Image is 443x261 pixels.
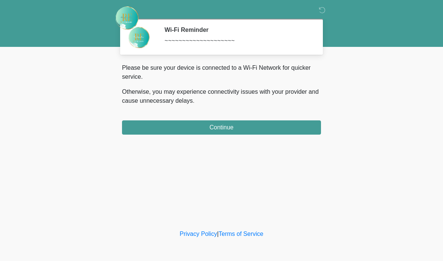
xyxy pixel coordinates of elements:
a: Terms of Service [218,231,263,237]
a: | [217,231,218,237]
span: . [193,97,194,104]
img: Agent Avatar [128,26,150,49]
p: Please be sure your device is connected to a Wi-Fi Network for quicker service. [122,63,321,81]
button: Continue [122,120,321,135]
img: Rehydrate Aesthetics & Wellness Logo [115,6,139,30]
p: Otherwise, you may experience connectivity issues with your provider and cause unnecessary delays [122,87,321,105]
a: Privacy Policy [180,231,217,237]
div: ~~~~~~~~~~~~~~~~~~~~ [164,36,310,45]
